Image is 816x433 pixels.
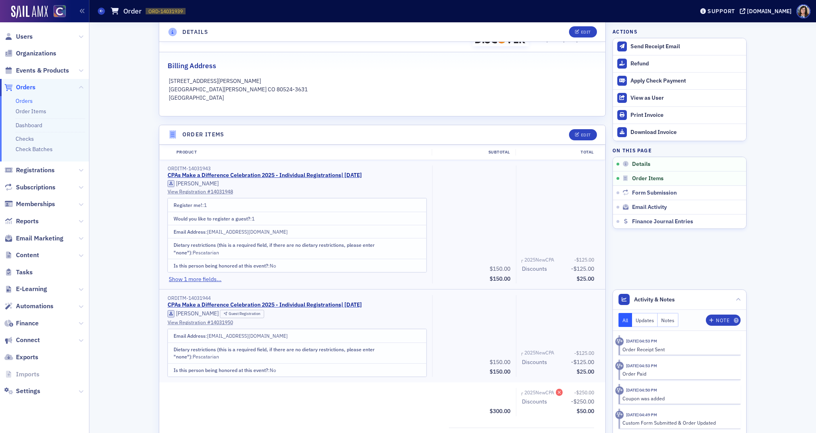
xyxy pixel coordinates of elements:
span: Would you like to register a guest? [174,215,250,222]
div: Activity [615,386,624,395]
span: Email Address [174,228,205,235]
time: 9/20/2025 04:53 PM [626,338,657,344]
a: Subscriptions [4,183,55,192]
span: Dietary restrictions (this is a required field, if there are no dietary restrictions, please ente... [174,346,375,360]
span: Email Address [174,333,205,339]
span: $150.00 [490,265,510,272]
a: View Registration #14031950 [168,319,427,326]
span: E-Learning [16,285,47,293]
a: [PERSON_NAME]Guest Registration [168,310,264,318]
a: E-Learning [4,285,47,293]
span: Orders [16,83,36,92]
a: Orders [4,83,36,92]
button: Refund [613,55,746,72]
h4: Details [182,28,209,36]
span: Imports [16,370,40,379]
div: Discounts [522,265,547,273]
a: Organizations [4,49,56,58]
span: $25.00 [577,275,594,282]
div: Created Via: Guest Registration [220,310,264,318]
p: [GEOGRAPHIC_DATA][PERSON_NAME] CO 80524-3631 [169,85,595,94]
a: Download Invoice [613,124,746,141]
span: Register me! [174,202,202,208]
h4: On this page [612,147,747,154]
div: Apply Check Payment [630,77,742,85]
span: -$250.00 [571,398,594,405]
h4: Actions [612,28,637,35]
a: [PERSON_NAME] [168,180,219,187]
span: [EMAIL_ADDRESS][DOMAIN_NAME] [207,228,288,235]
span: Details [632,161,650,168]
span: Form Submission [632,189,677,197]
td: : [168,342,426,363]
button: View as User [613,89,746,106]
div: ORDITM-14031943 [168,165,427,171]
p: [STREET_ADDRESS][PERSON_NAME] [169,77,595,85]
span: Finance Journal Entries [632,218,693,225]
span: Order Items [632,175,664,182]
a: Finance [4,319,39,328]
span: [EMAIL_ADDRESS][DOMAIN_NAME] [207,333,288,339]
span: Organizations [16,49,56,58]
div: Custom Form Submitted & Order Updated [622,419,735,426]
span: $150.00 [490,275,510,282]
div: Print Invoice [630,112,742,119]
a: Content [4,251,39,260]
p: [GEOGRAPHIC_DATA] [169,94,595,102]
span: 2025NewCPA [524,256,557,263]
a: Events & Products [4,66,69,75]
span: Is this person being honored at this event? [174,262,268,269]
span: -$125.00 [574,350,594,356]
span: -$125.00 [571,265,594,272]
a: Dashboard [16,122,42,129]
div: View as User [630,94,742,102]
span: Content [16,251,39,260]
span: Memberships [16,200,55,209]
time: 9/20/2025 04:49 PM [626,412,657,417]
div: Subtotal [432,149,516,155]
button: Apply Check Payment [613,72,746,89]
a: Print Invoice [613,106,746,124]
a: Email Marketing [4,234,63,243]
td: : [168,225,426,238]
div: 2025NewCPA [524,389,554,396]
span: Users [16,32,33,41]
button: Note [706,315,741,326]
div: Send Receipt Email [630,43,742,50]
span: Automations [16,302,53,311]
div: [PERSON_NAME] [176,180,219,187]
span: ┌ [520,350,523,356]
span: 2025NewCPA [524,389,565,396]
button: Edit [569,26,597,37]
a: Exports [4,353,38,362]
a: Connect [4,336,40,344]
a: Reports [4,217,39,226]
span: Finance [16,319,39,328]
a: Memberships [4,200,55,209]
span: Registrations [16,166,55,175]
div: Guest Registration [229,312,260,316]
div: 2025NewCPA [524,349,554,356]
a: Automations [4,302,53,311]
a: Checks [16,135,34,142]
span: Activity & Notes [634,295,675,304]
a: Settings [4,387,40,396]
div: [PERSON_NAME] [176,310,219,317]
time: 9/20/2025 04:53 PM [626,363,657,368]
a: CPAs Make a Difference Celebration 2025 - Individual Registrations| [DATE] [168,301,362,309]
span: $25.00 [577,368,594,375]
span: Subscriptions [16,183,55,192]
span: Tasks [16,268,33,277]
time: 9/20/2025 04:50 PM [626,387,657,393]
span: Reports [16,217,39,226]
button: All [618,313,632,327]
div: Order Receipt Sent [622,346,735,353]
a: Users [4,32,33,41]
a: Order Items [16,108,46,115]
td: : [168,238,426,259]
a: Registrations [4,166,55,175]
div: [DOMAIN_NAME] [747,8,792,15]
span: $150.00 [490,368,510,375]
div: Note [716,318,729,323]
div: ORDITM-14031944 [168,295,427,301]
